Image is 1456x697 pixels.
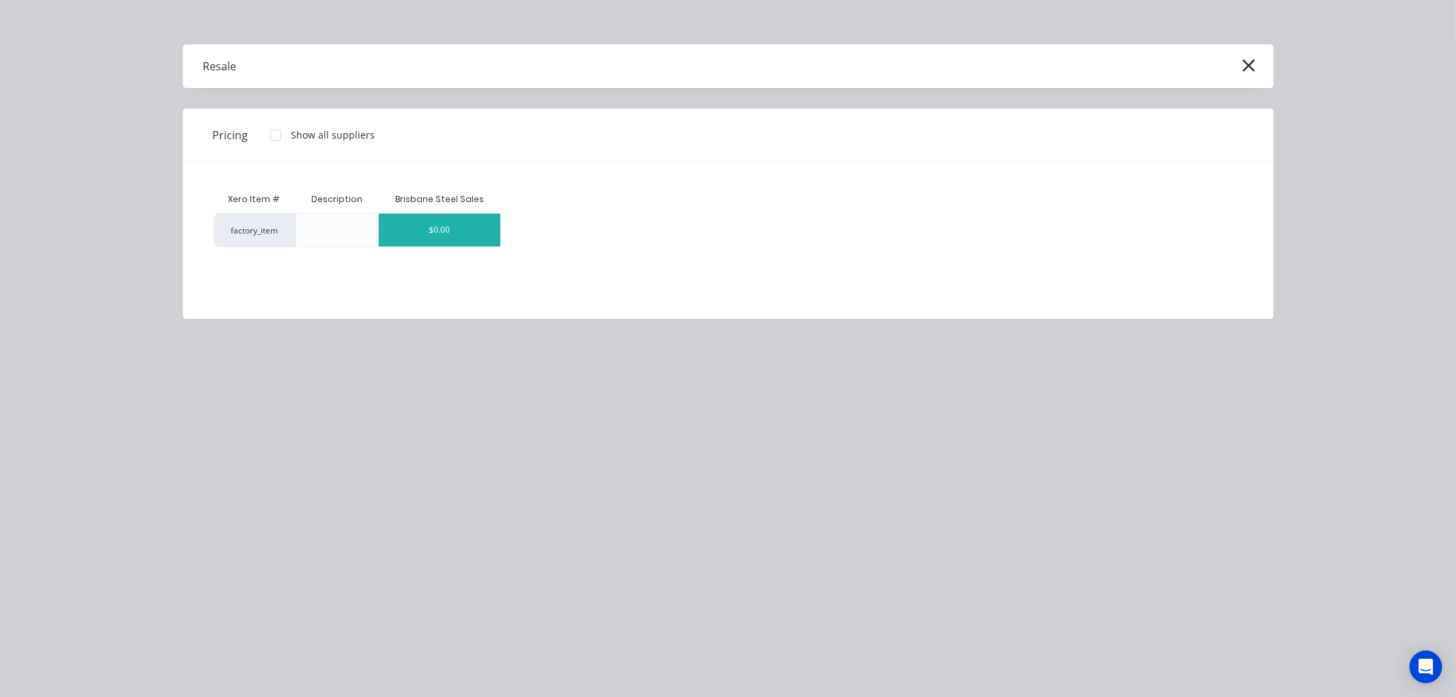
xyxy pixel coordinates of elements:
div: factory_item [214,213,296,247]
div: Show all suppliers [291,128,375,142]
div: Open Intercom Messenger [1410,651,1442,683]
div: Brisbane Steel Sales [395,193,484,205]
div: $0.00 [379,214,500,246]
span: Pricing [213,127,248,143]
div: Resale [203,58,237,74]
div: Xero Item # [214,186,296,213]
div: Description [300,182,373,216]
